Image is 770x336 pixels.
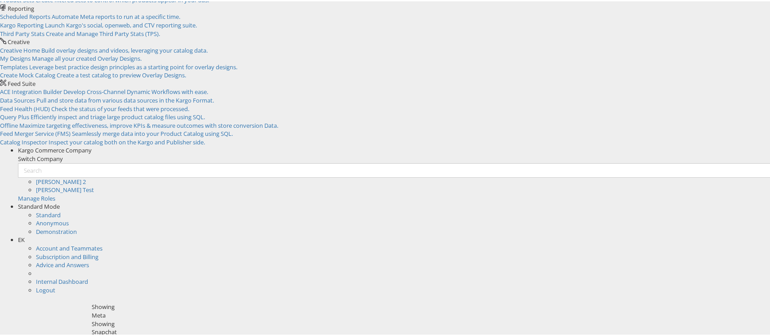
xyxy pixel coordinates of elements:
[49,137,205,145] span: Inspect your catalog both on the Kargo and Publisher side.
[36,260,89,268] a: Advice and Answers
[19,120,278,128] span: Maximize targeting effectiveness, improve KPIs & measure outcomes with store conversion Data.
[52,11,180,19] span: Automate Meta reports to run at a specific time.
[36,276,88,284] a: Internal Dashboard
[57,70,186,78] span: Create a test catalog to preview Overlay Designs.
[51,103,189,112] span: Check the status of your feeds that were processed.
[72,128,233,136] span: Seamlessly merge data into your Product Catalog using SQL.
[36,226,77,234] a: Demonstration
[18,234,25,242] span: EK
[36,184,94,193] a: [PERSON_NAME] Test
[36,95,214,103] span: Pull and store data from various data sources in the Kargo Format.
[36,243,102,251] a: Account and Teammates
[36,285,55,293] a: Logout
[18,201,60,209] span: Standard Mode
[32,53,142,61] span: Manage all your created Overlay Designs.
[29,62,237,70] span: Leverage best practice design principles as a starting point for overlay designs.
[36,176,86,184] a: [PERSON_NAME] 2
[63,86,208,94] span: Develop Cross-Channel Dynamic Workflows with ease.
[18,145,92,153] span: Kargo Commerce Company
[45,20,197,28] span: Launch Kargo's social, openweb, and CTV reporting suite.
[46,28,160,36] span: Create and Manage Third Party Stats (TPS).
[8,36,30,45] span: Creative
[8,78,36,86] span: Feed Suite
[36,218,69,226] a: Anonymous
[41,45,208,53] span: Build overlay designs and videos, leveraging your catalog data.
[31,112,205,120] span: Efficiently inspect and triage large product catalog files using SQL.
[18,193,55,201] a: Manage Roles
[8,3,34,11] span: Reporting
[36,251,98,260] a: Subscription and Billing
[36,210,61,218] a: Standard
